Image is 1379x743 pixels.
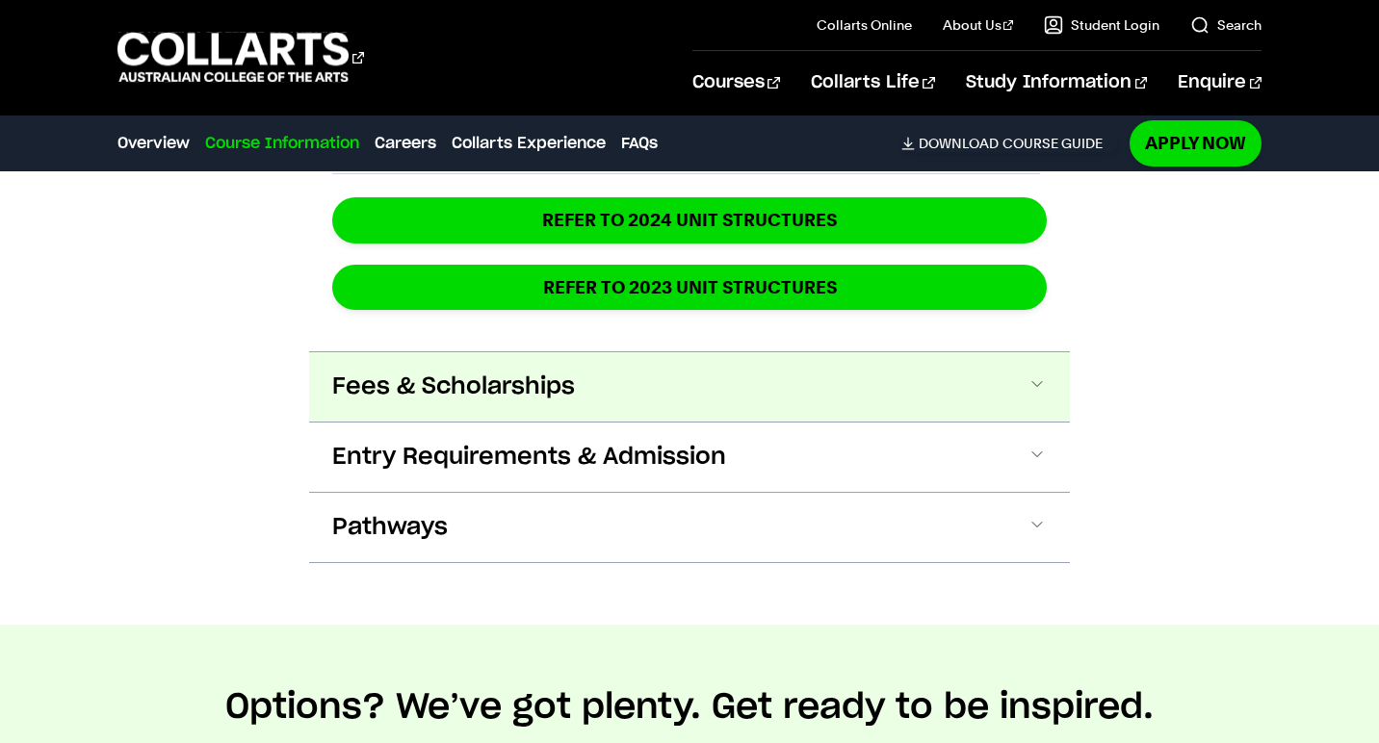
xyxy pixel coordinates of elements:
a: Study Information [966,51,1147,115]
button: Fees & Scholarships [309,352,1070,422]
button: Pathways [309,493,1070,562]
span: Download [919,135,999,152]
a: Course Information [205,132,359,155]
button: Entry Requirements & Admission [309,423,1070,492]
div: Go to homepage [117,30,364,85]
span: Pathways [332,512,448,543]
span: Fees & Scholarships [332,371,575,402]
strong: REFER TO 2023 UNIT STRUCTURES [543,276,837,298]
span: Entry Requirements & Admission [332,442,726,473]
a: Careers [375,132,436,155]
a: Collarts Life [811,51,935,115]
a: About Us [943,15,1014,35]
a: Collarts Online [817,15,912,35]
a: Courses [692,51,780,115]
a: Overview [117,132,190,155]
a: Search [1190,15,1262,35]
a: DownloadCourse Guide [901,135,1118,152]
a: Collarts Experience [452,132,606,155]
h2: Options? We’ve got plenty. Get ready to be inspired. [225,686,1154,729]
a: Student Login [1044,15,1159,35]
a: REFER TO 2024 unit structures [332,197,1047,243]
a: Enquire [1178,51,1262,115]
a: Apply Now [1130,120,1262,166]
a: FAQs [621,132,658,155]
